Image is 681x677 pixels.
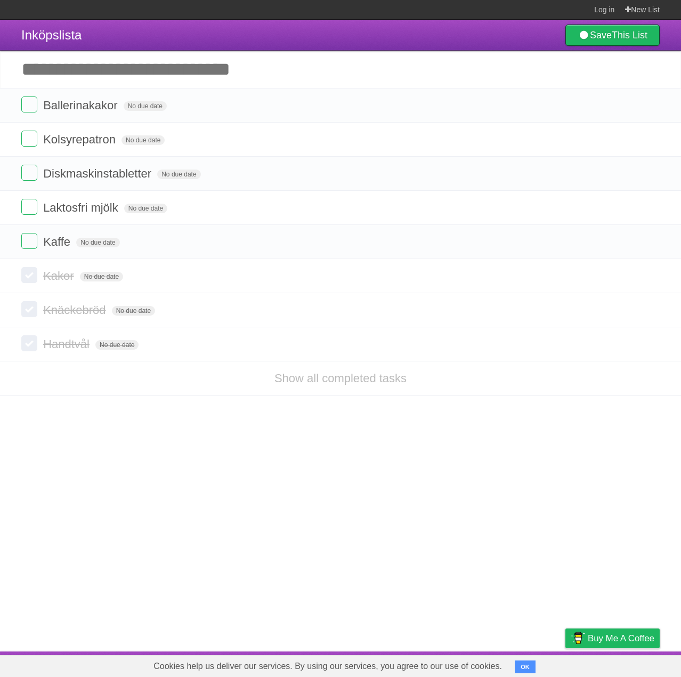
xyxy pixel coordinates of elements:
[124,101,167,111] span: No due date
[21,131,37,147] label: Done
[515,660,536,673] button: OK
[21,335,37,351] label: Done
[143,656,513,677] span: Cookies help us deliver our services. By using our services, you agree to our use of cookies.
[43,201,121,214] span: Laktosfri mjölk
[121,135,165,145] span: No due date
[459,654,502,674] a: Developers
[274,372,407,385] a: Show all completed tasks
[565,25,660,46] a: SaveThis List
[21,28,82,42] span: Inköpslista
[571,629,585,647] img: Buy me a coffee
[612,30,647,41] b: This List
[21,267,37,283] label: Done
[95,340,139,350] span: No due date
[552,654,579,674] a: Privacy
[43,337,92,351] span: Handtvål
[80,272,123,281] span: No due date
[43,235,73,248] span: Kaffe
[21,96,37,112] label: Done
[21,199,37,215] label: Done
[43,269,76,283] span: Kakor
[424,654,446,674] a: About
[588,629,654,648] span: Buy me a coffee
[21,165,37,181] label: Done
[21,233,37,249] label: Done
[43,167,154,180] span: Diskmaskinstabletter
[43,303,108,317] span: Knäckebröd
[21,301,37,317] label: Done
[76,238,119,247] span: No due date
[43,99,120,112] span: Ballerinakakor
[124,204,167,213] span: No due date
[43,133,118,146] span: Kolsyrepatron
[565,628,660,648] a: Buy me a coffee
[157,170,200,179] span: No due date
[112,306,155,316] span: No due date
[593,654,660,674] a: Suggest a feature
[515,654,539,674] a: Terms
